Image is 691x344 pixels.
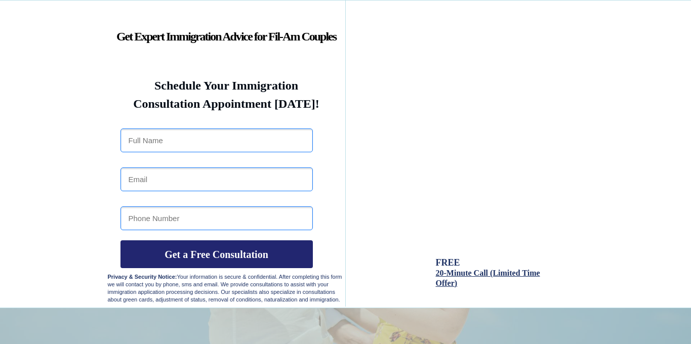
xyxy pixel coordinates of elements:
[120,167,313,191] input: Email
[116,30,336,43] strong: Get Expert Immigration Advice for Fil-Am Couples
[108,274,177,280] strong: Privacy & Security Notice:
[120,240,313,268] button: Get a Free Consultation
[120,248,313,261] span: Get a Free Consultation
[436,269,540,287] a: 20-Minute Call (Limited Time Offer)
[120,206,313,230] input: Phone Number
[108,274,342,303] span: Your information is secure & confidential. After completing this form we will contact you by phon...
[120,128,313,152] input: Full Name
[133,97,319,110] strong: Consultation Appointment [DATE]!
[154,79,298,92] strong: Schedule Your Immigration
[436,257,460,268] span: FREE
